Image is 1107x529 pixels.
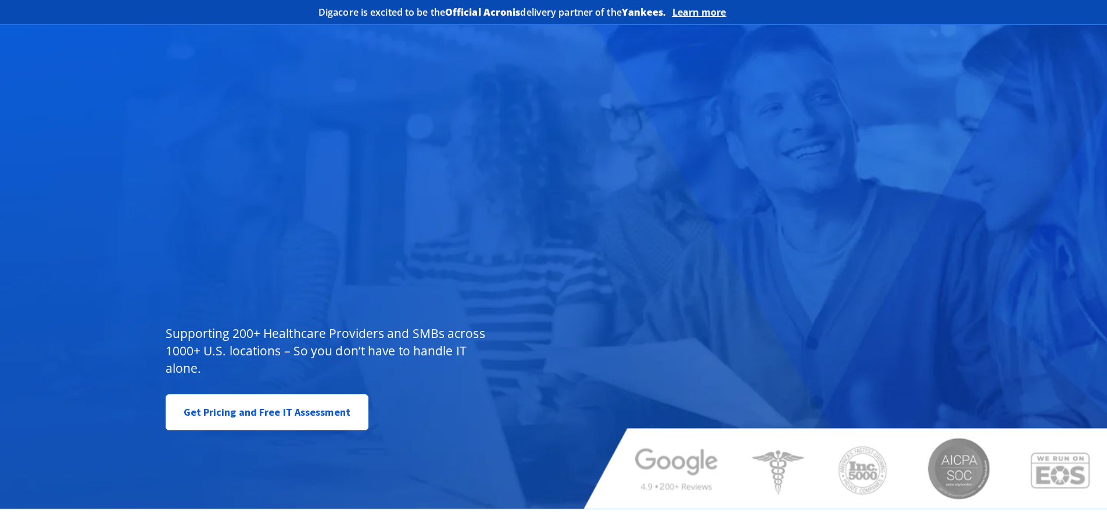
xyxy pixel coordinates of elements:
h2: Digacore is excited to be the delivery partner of the [318,8,667,17]
a: Learn more [672,6,726,18]
span: Get Pricing and Free IT Assessment [184,401,350,424]
b: Official Acronis [445,6,521,19]
b: Yankees. [622,6,667,19]
img: Acronis [732,3,789,20]
p: Supporting 200+ Healthcare Providers and SMBs across 1000+ U.S. locations – So you don’t have to ... [166,325,490,377]
a: Get Pricing and Free IT Assessment [166,394,368,430]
